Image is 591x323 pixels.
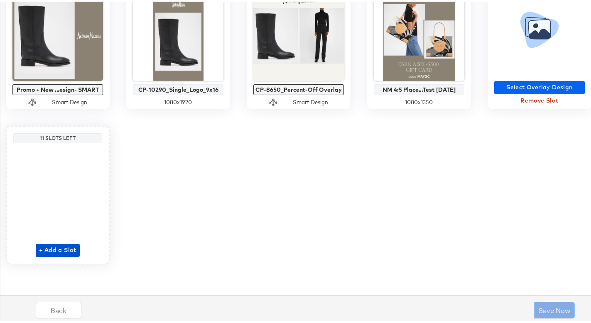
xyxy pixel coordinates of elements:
span: Select Overlay Design [498,81,581,91]
div: 11 Slots Left [15,133,100,140]
div: CP-10290_Single_Logo_9x16 [135,85,221,91]
div: 1080 x 1350 [374,97,464,105]
div: NM 4:5 Place...Test [DATE] [376,85,462,91]
div: CP-8650_Percent-Off Overlay [255,85,342,91]
button: + Add a Slot [36,242,80,255]
div: Smart Design [293,97,328,105]
div: Smart Design [52,97,87,105]
div: 1080 x 1920 [133,97,223,105]
button: Remove Slot [494,93,585,106]
div: Promo + New ...esign- SMART [15,85,101,91]
button: Back [36,300,81,317]
button: Select Overlay Design [494,79,585,93]
span: + Add a Slot [39,243,76,254]
span: Remove Slot [498,94,581,104]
